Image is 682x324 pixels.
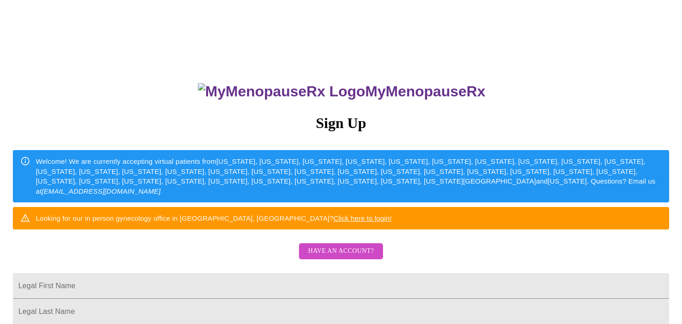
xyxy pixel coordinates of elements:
[299,243,383,259] button: Have an account?
[42,187,161,195] em: [EMAIL_ADDRESS][DOMAIN_NAME]
[36,153,662,200] div: Welcome! We are currently accepting virtual patients from [US_STATE], [US_STATE], [US_STATE], [US...
[36,210,392,227] div: Looking for our in person gynecology office in [GEOGRAPHIC_DATA], [GEOGRAPHIC_DATA]?
[13,115,669,132] h3: Sign Up
[333,214,392,222] a: Click here to login!
[14,83,670,100] h3: MyMenopauseRx
[198,83,365,100] img: MyMenopauseRx Logo
[308,246,374,257] span: Have an account?
[297,253,385,261] a: Have an account?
